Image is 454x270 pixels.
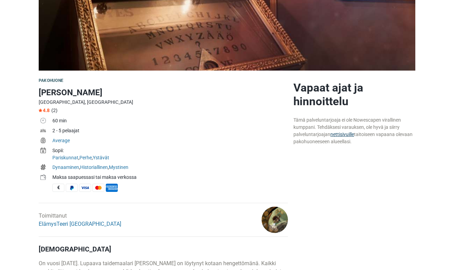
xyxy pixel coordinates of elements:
span: American Express [106,184,118,192]
a: Mystinen [109,164,128,170]
a: ElämysTeeri [GEOGRAPHIC_DATA] [39,221,121,227]
td: , , [52,163,288,173]
span: Visa [79,184,91,192]
span: MasterCard [92,184,104,192]
a: Historiallinen [80,164,108,170]
a: Ystävät [93,155,109,160]
td: 2 - 5 pelaajat [52,126,288,136]
div: Sopii: [52,147,288,154]
span: Käteinen [52,184,64,192]
span: 4.8 [39,108,50,113]
a: Perhe [79,155,92,160]
img: Star [39,109,42,112]
h1: [PERSON_NAME] [39,86,288,99]
a: Average [52,138,70,143]
div: Maksa saapuessasi tai maksa verkossa [52,174,288,181]
a: Pariskunnat [52,155,78,160]
span: (2) [51,108,58,113]
div: Toimittanut [39,212,121,228]
div: Tämä palveluntarjoaja ei ole Nowescapen virallinen kumppani. Tehdäksesi varauksen, ole hyvä ja si... [293,116,415,145]
a: nettisivuille [330,132,354,137]
span: Pakohuone [39,78,63,83]
h4: [DEMOGRAPHIC_DATA] [39,245,288,253]
td: , , [52,146,288,163]
img: 8c7bbbba95c10259l.png [262,207,288,233]
div: [GEOGRAPHIC_DATA], [GEOGRAPHIC_DATA] [39,99,288,106]
h2: Vapaat ajat ja hinnoittelu [293,81,415,108]
td: 60 min [52,116,288,126]
span: PayPal [66,184,78,192]
a: Dynaaminen [52,164,79,170]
